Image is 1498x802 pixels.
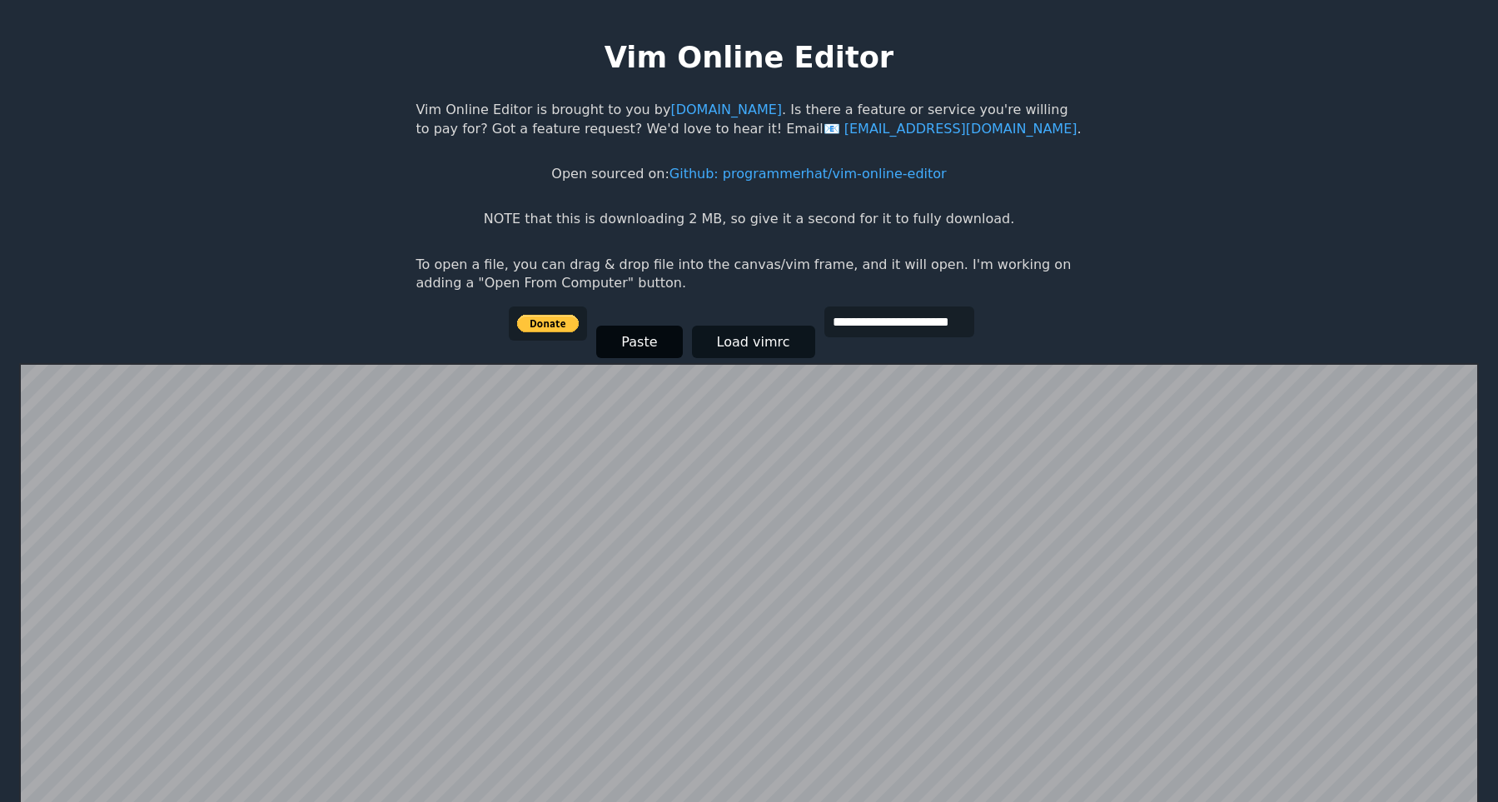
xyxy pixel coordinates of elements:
button: Load vimrc [692,326,815,358]
a: [EMAIL_ADDRESS][DOMAIN_NAME] [824,121,1077,137]
button: Paste [596,326,682,358]
p: Open sourced on: [551,165,946,183]
p: NOTE that this is downloading 2 MB, so give it a second for it to fully download. [484,210,1014,228]
p: To open a file, you can drag & drop file into the canvas/vim frame, and it will open. I'm working... [416,256,1082,293]
a: Github: programmerhat/vim-online-editor [669,166,947,182]
h1: Vim Online Editor [605,37,893,77]
a: [DOMAIN_NAME] [670,102,782,117]
p: Vim Online Editor is brought to you by . Is there a feature or service you're willing to pay for?... [416,101,1082,138]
